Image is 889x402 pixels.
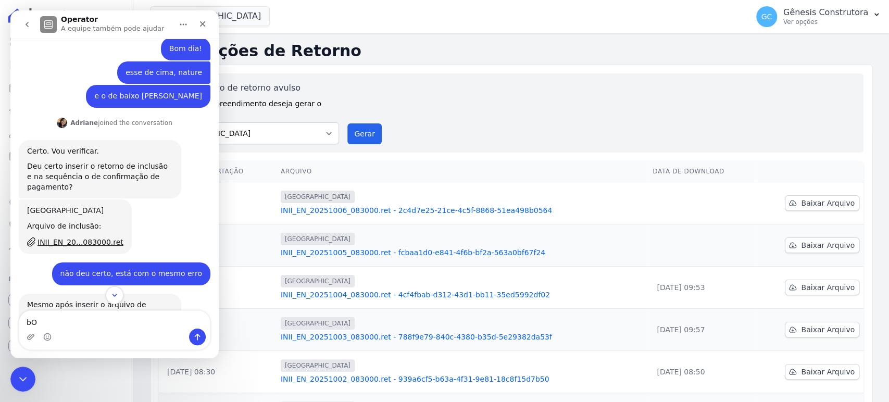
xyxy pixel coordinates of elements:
a: Baixar Arquivo [785,280,859,295]
div: Certo. Vou verificar. [17,136,162,146]
a: Baixar Arquivo [785,237,859,253]
div: e o de baixo [PERSON_NAME] [76,74,200,97]
button: [GEOGRAPHIC_DATA] [150,6,270,26]
span: Baixar Arquivo [801,240,855,250]
iframe: Intercom live chat [10,367,35,392]
a: Crédito [4,192,129,212]
div: Bom dia! [151,27,200,50]
span: Baixar Arquivo [801,324,855,335]
a: Lotes [4,100,129,121]
a: Minha Carteira [4,146,129,167]
div: [GEOGRAPHIC_DATA] [17,195,113,206]
img: Profile image for Adriane [46,107,57,118]
button: Gerar [347,123,382,144]
div: não deu certo, está com o mesmo erro [42,252,200,275]
a: Contratos [4,54,129,75]
div: esse de cima, nature [107,51,200,74]
span: Baixar Arquivo [801,198,855,208]
span: [GEOGRAPHIC_DATA] [281,275,355,287]
p: Gênesis Construtora [783,7,868,18]
th: Data de Download [648,161,754,182]
div: Gênesis diz… [8,252,200,283]
div: esse de cima, nature [115,57,192,68]
div: INII_EN_20...083000.ret [27,227,113,237]
span: [GEOGRAPHIC_DATA] [281,191,355,203]
p: A equipe também pode ajudar [51,13,154,23]
span: Baixar Arquivo [801,282,855,293]
button: Enviar uma mensagem [179,318,195,335]
td: [DATE] 09:57 [648,309,754,351]
a: Conta Hent [4,312,129,333]
div: Adriane diz… [8,189,200,252]
div: Gênesis diz… [8,27,200,51]
p: Ver opções [783,18,868,26]
td: [DATE] 09:53 [648,267,754,309]
button: Upload do anexo [16,322,24,331]
h2: Exportações de Retorno [150,42,872,60]
a: Troca de Arquivos [4,237,129,258]
a: INII_EN_20251004_083000.ret - 4cf4fbab-d312-43d1-bb11-35ed5992df02 [281,290,644,300]
a: INII_EN_20251003_083000.ret - 788f9e79-840c-4380-b35d-5e29382da53f [281,332,644,342]
th: Arquivo [277,161,648,182]
div: Adriane diz… [8,106,200,130]
span: [GEOGRAPHIC_DATA] [281,233,355,245]
a: Recebíveis [4,290,129,310]
div: Arquivo de inclusão: [17,211,113,221]
b: Adriane [60,109,87,116]
a: Baixar Arquivo [785,195,859,211]
a: Baixar Arquivo [785,322,859,337]
span: GC [761,13,772,20]
button: Início [163,4,183,24]
a: INII_EN_20251002_083000.ret - 939a6cf5-b63a-4f31-9e81-18c8f15d7b50 [281,374,644,384]
div: joined the conversation [60,108,162,117]
td: [DATE] 08:50 [648,351,754,393]
span: [GEOGRAPHIC_DATA] [281,317,355,330]
a: INII_EN_20251005_083000.ret - fcbaa1d0-e841-4f6b-bf2a-563a0bf67f24 [281,247,644,258]
div: Deu certo inserir o retorno de inclusão e na sequência o de confirmação de pagamento? [17,151,162,182]
a: Baixar Arquivo [785,364,859,380]
a: INII_EN_20...083000.ret [17,226,113,237]
iframe: Intercom live chat [10,10,219,358]
div: Adriane diz… [8,130,200,189]
div: e o de baixo [PERSON_NAME] [84,81,192,91]
a: Parcelas [4,77,129,98]
div: Gênesis diz… [8,51,200,75]
div: Bom dia! [159,33,192,44]
div: Plataformas [8,273,124,285]
a: INII_EN_20251006_083000.ret - 2c4d7e25-21ce-4c5f-8868-51ea498b0564 [281,205,644,216]
label: Gerar arquivo de retorno avulso [167,82,339,94]
div: não deu certo, está com o mesmo erro [50,258,192,269]
div: [GEOGRAPHIC_DATA]Arquivo de inclusão:INII_EN_20...083000.ret [8,189,121,244]
button: Scroll to bottom [95,276,113,294]
a: Transferências [4,169,129,190]
span: [GEOGRAPHIC_DATA] [281,359,355,372]
div: Gênesis diz… [8,74,200,106]
textarea: Envie uma mensagem... [9,300,199,318]
a: Clientes [4,123,129,144]
div: Certo. Vou verificar.Deu certo inserir o retorno de inclusão e na sequência o de confirmação de p... [8,130,171,188]
button: GC Gênesis Construtora Ver opções [748,2,889,31]
div: Fechar [183,4,202,23]
a: Negativação [4,215,129,235]
td: [DATE] 08:30 [159,351,277,393]
a: Visão Geral [4,31,129,52]
label: Para qual empreendimento deseja gerar o arquivo? [167,94,339,120]
span: Baixar Arquivo [801,367,855,377]
button: Selecionador de Emoji [33,322,41,331]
